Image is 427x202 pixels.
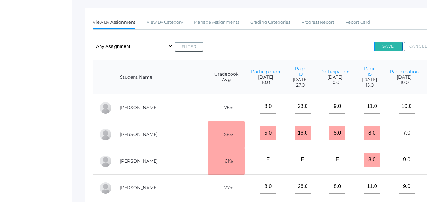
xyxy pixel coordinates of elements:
[390,80,419,85] span: 10.0
[293,82,308,88] span: 27.0
[251,69,280,74] a: Participation
[362,77,377,82] span: [DATE]
[251,74,280,80] span: [DATE]
[120,105,158,110] a: [PERSON_NAME]
[194,16,239,29] a: Manage Assignments
[320,80,349,85] span: 10.0
[114,60,208,94] th: Student Name
[120,131,158,137] a: [PERSON_NAME]
[364,66,375,77] a: Page 15
[99,128,112,141] div: Gabby Brozek
[250,16,290,29] a: Grading Categories
[208,94,245,121] td: 75%
[374,42,403,51] button: Save
[208,148,245,175] td: 61%
[301,16,334,29] a: Progress Report
[320,74,349,80] span: [DATE]
[295,66,306,77] a: Page 10
[390,69,419,74] a: Participation
[390,74,419,80] span: [DATE]
[362,82,377,88] span: 15.0
[99,182,112,194] div: Chase Farnes
[320,69,349,74] a: Participation
[251,80,280,85] span: 10.0
[208,121,245,148] td: 58%
[99,155,112,168] div: Eva Carr
[293,77,308,82] span: [DATE]
[120,158,158,164] a: [PERSON_NAME]
[93,16,135,30] a: View By Assignment
[99,101,112,114] div: Josey Baker
[147,16,183,29] a: View By Category
[120,185,158,191] a: [PERSON_NAME]
[175,42,203,52] button: Filter
[345,16,370,29] a: Report Card
[208,175,245,201] td: 77%
[208,60,245,94] th: Gradebook Avg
